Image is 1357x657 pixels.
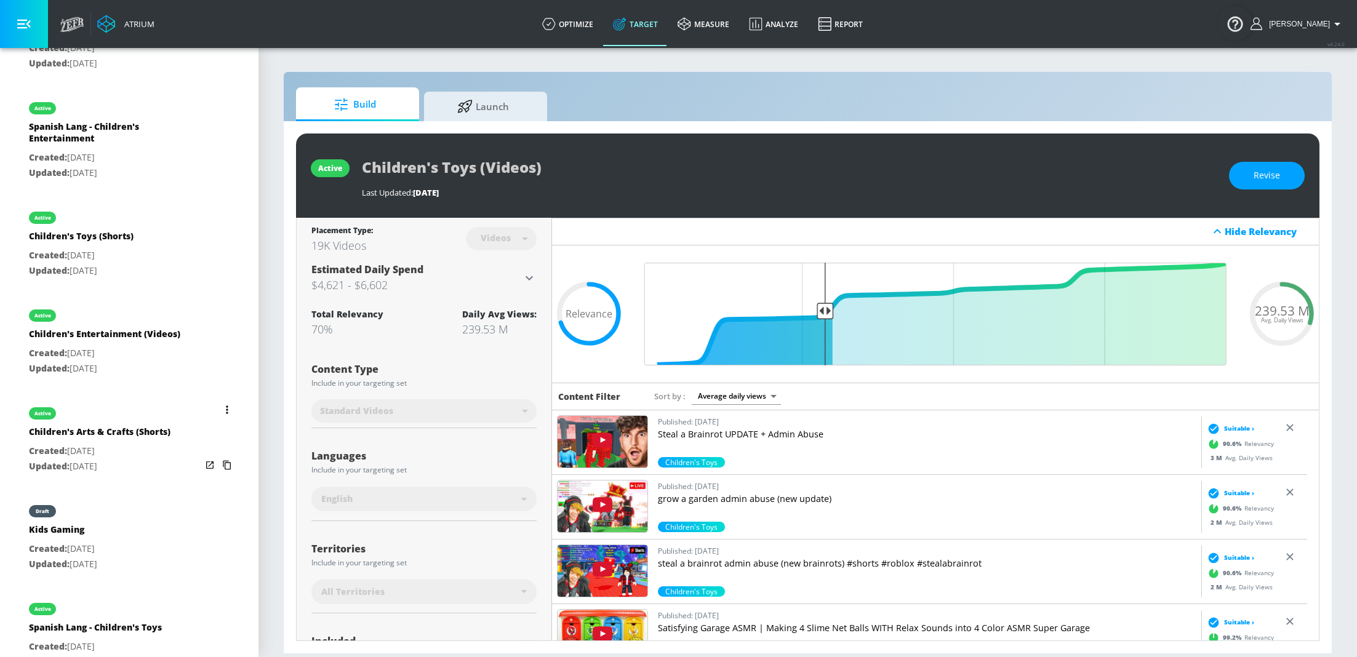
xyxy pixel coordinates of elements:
[658,480,1196,493] p: Published: [DATE]
[311,364,537,374] div: Content Type
[311,544,537,554] div: Territories
[1204,582,1273,591] div: Avg. Daily Views
[29,265,70,276] span: Updated:
[1225,225,1312,237] div: Hide Relevancy
[318,163,342,173] div: active
[658,457,725,468] span: Children's Toys
[1223,504,1244,513] span: 90.6 %
[1223,439,1244,448] span: 90.6 %
[29,558,70,570] span: Updated:
[29,249,67,261] span: Created:
[558,480,647,532] img: 3AlS4ywyPVk
[29,459,170,474] p: [DATE]
[29,426,170,444] div: Children's Arts & Crafts (Shorts)
[558,416,647,468] img: BJXCv-sbpE0
[311,238,373,253] div: 19K Videos
[558,391,620,402] h6: Content Filter
[29,121,201,150] div: Spanish Lang - Children's Entertainment
[808,2,873,46] a: Report
[20,297,239,385] div: activeChildren's Entertainment (Videos)Created:[DATE]Updated:[DATE]
[29,640,67,652] span: Created:
[321,586,385,598] span: All Territories
[20,90,239,189] div: activeSpanish Lang - Children's EntertainmentCreated:[DATE]Updated:[DATE]
[1204,453,1273,462] div: Avg. Daily Views
[311,308,383,320] div: Total Relevancy
[739,2,808,46] a: Analyze
[638,263,1233,365] input: Final Threshold
[566,309,612,319] span: Relevance
[1224,618,1254,627] span: Suitable ›
[29,543,67,554] span: Created:
[658,457,725,468] div: 90.6%
[1218,6,1252,41] button: Open Resource Center
[1251,17,1345,31] button: [PERSON_NAME]
[321,493,353,505] span: English
[20,395,239,483] div: activeChildren's Arts & Crafts (Shorts)Created:[DATE]Updated:[DATE]
[1327,41,1345,47] span: v 4.24.0
[658,415,1196,457] a: Published: [DATE]Steal a Brainrot UPDATE + Admin Abuse
[201,456,218,474] button: Open in new window
[1204,551,1254,563] div: Suitable ›
[29,621,162,639] div: Spanish Lang - Children's Toys
[1204,563,1274,582] div: Relevancy
[668,2,739,46] a: measure
[311,451,537,461] div: Languages
[119,18,154,30] div: Atrium
[462,322,537,336] div: 239.53 M
[658,480,1196,522] a: Published: [DATE]grow a garden admin abuse (new update)
[29,557,97,572] p: [DATE]
[436,92,530,121] span: Launch
[311,263,423,276] span: Estimated Daily Spend
[34,215,51,221] div: active
[1204,422,1254,434] div: Suitable ›
[658,415,1196,428] p: Published: [DATE]
[1211,453,1225,461] span: 3 M
[658,609,1196,651] a: Published: [DATE]Satisfying Garage ASMR | Making 4 Slime Net Balls WITH Relax Sounds into 4 Color...
[558,545,647,597] img: 9JXRnv42Jb0
[311,487,537,511] div: English
[1223,633,1244,642] span: 99.2 %
[1204,517,1273,527] div: Avg. Daily Views
[311,225,373,238] div: Placement Type:
[20,199,239,287] div: activeChildren's Toys (Shorts)Created:[DATE]Updated:[DATE]
[29,151,67,163] span: Created:
[311,636,518,646] div: Included
[29,263,134,279] p: [DATE]
[29,248,134,263] p: [DATE]
[462,308,537,320] div: Daily Avg Views:
[97,15,154,33] a: Atrium
[29,639,162,655] p: [DATE]
[311,263,537,293] div: Estimated Daily Spend$4,621 - $6,602
[29,524,97,541] div: Kids Gaming
[1254,168,1280,183] span: Revise
[29,347,67,359] span: Created:
[20,493,239,581] div: draftKids GamingCreated:[DATE]Updated:[DATE]
[29,57,70,69] span: Updated:
[36,508,49,514] div: draft
[311,322,383,336] div: 70%
[1224,553,1254,562] span: Suitable ›
[1204,434,1274,453] div: Relevancy
[552,218,1319,245] div: Hide Relevancy
[29,444,170,459] p: [DATE]
[474,233,517,243] div: Videos
[603,2,668,46] a: Target
[311,380,537,387] div: Include in your targeting set
[308,90,402,119] span: Build
[1223,568,1244,578] span: 90.6 %
[320,405,393,417] span: Standard Videos
[658,622,1196,634] p: Satisfying Garage ASMR | Making 4 Slime Net Balls WITH Relax Sounds into 4 Color ASMR Super Garage
[311,466,537,474] div: Include in your targeting set
[658,557,1196,570] p: steal a brainrot admin abuse (new brainrots) #shorts #roblox #stealabrainrot
[658,544,1196,586] a: Published: [DATE]steal a brainrot admin abuse (new brainrots) #shorts #roblox #stealabrainrot
[218,456,236,474] button: Copy Targeting Set Link
[29,150,201,165] p: [DATE]
[1224,488,1254,498] span: Suitable ›
[658,428,1196,440] p: Steal a Brainrot UPDATE + Admin Abuse
[654,391,686,402] span: Sort by
[29,56,97,71] p: [DATE]
[29,362,70,374] span: Updated:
